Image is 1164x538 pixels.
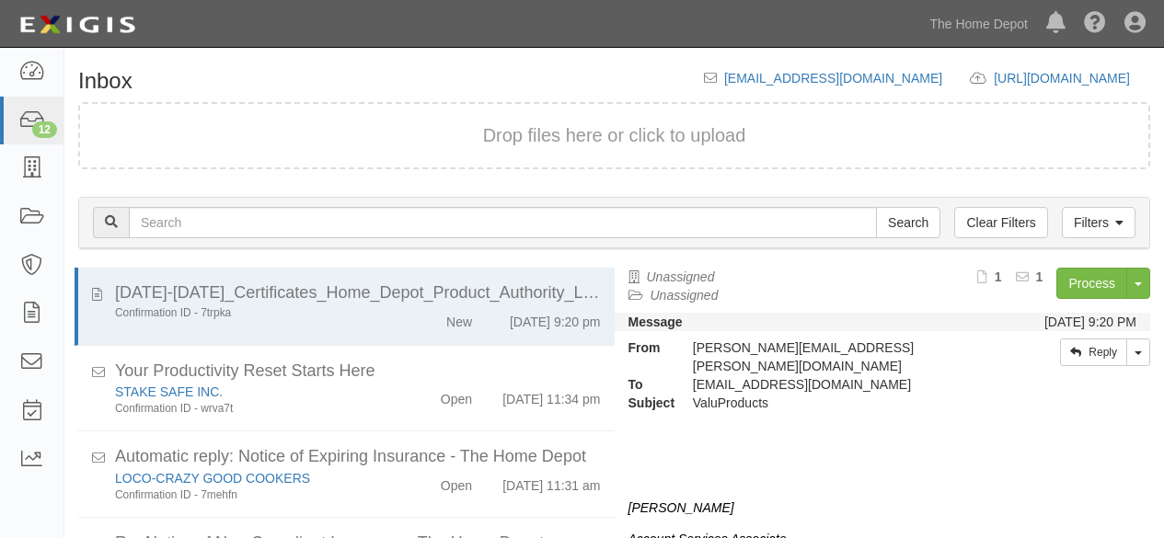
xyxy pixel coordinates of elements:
div: [DATE] 11:31 am [502,469,600,495]
b: 1 [995,269,1002,284]
a: Unassigned [651,288,719,303]
a: Process [1056,268,1127,299]
div: ValuProducts [679,394,1003,412]
a: Reply [1060,338,1127,366]
input: Search [129,207,877,238]
div: Your Productivity Reset Starts Here [115,360,601,383]
h1: Inbox [78,69,133,93]
button: Drop files here or click to upload [483,122,746,149]
div: Confirmation ID - 7mehfn [115,487,386,503]
b: 1 [1036,269,1043,284]
div: 12 [32,121,57,138]
a: LOCO-CRAZY GOOD COOKERS [115,471,310,486]
div: New [446,305,472,331]
div: Confirmation ID - 7trpka [115,305,386,321]
strong: Subject [615,394,679,412]
strong: Message [628,315,683,329]
div: Confirmation ID - wrva7t [115,401,386,417]
div: inbox@thdmerchandising.complianz.com [679,375,1003,394]
i: [PERSON_NAME] [628,500,734,515]
div: Open [441,469,472,495]
a: The Home Depot [920,6,1037,42]
strong: To [615,375,679,394]
a: Clear Filters [954,207,1047,238]
a: [URL][DOMAIN_NAME] [994,71,1150,86]
i: Help Center - Complianz [1084,13,1106,35]
div: [DATE] 9:20 pm [510,305,601,331]
a: [EMAIL_ADDRESS][DOMAIN_NAME] [724,71,942,86]
a: Filters [1062,207,1135,238]
div: Open [441,383,472,408]
div: [DATE] 11:34 pm [502,383,600,408]
div: 2025-2026_Certificates_Home_Depot_Product_Authority_LLC-ValuProducts.pdf [115,281,601,305]
div: [DATE] 9:20 PM [1044,313,1136,331]
strong: From [615,338,679,357]
input: Search [876,207,940,238]
a: STAKE SAFE INC. [115,384,223,399]
div: [PERSON_NAME][EMAIL_ADDRESS][PERSON_NAME][DOMAIN_NAME] [679,338,1003,375]
a: Unassigned [647,269,715,284]
div: Automatic reply: Notice of Expiring Insurance - The Home Depot [115,445,601,469]
img: logo-5460c22ac91f19d4615b14bd174203de0afe785f0fc80cf4dbbc73dc1793850b.png [14,8,141,41]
